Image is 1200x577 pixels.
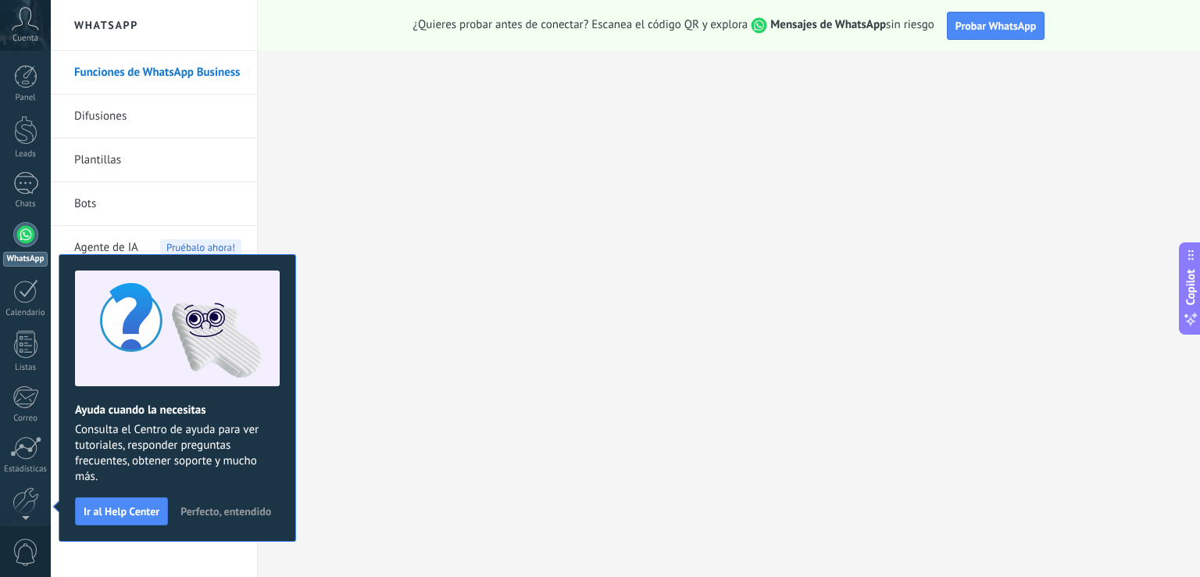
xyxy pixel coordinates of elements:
[51,138,257,182] li: Plantillas
[3,363,48,373] div: Listas
[770,17,886,32] strong: Mensajes de WhatsApp
[51,182,257,226] li: Bots
[947,12,1045,40] button: Probar WhatsApp
[1183,270,1198,306] span: Copilot
[74,182,241,226] a: Bots
[74,95,241,138] a: Difusiones
[74,226,241,270] a: Agente de IAPruébalo ahora!
[180,506,271,517] span: Perfecto, entendido
[3,464,48,475] div: Estadísticas
[74,138,241,182] a: Plantillas
[84,506,159,517] span: Ir al Help Center
[160,239,241,256] span: Pruébalo ahora!
[75,403,280,418] h2: Ayuda cuando la necesitas
[3,414,48,424] div: Correo
[3,93,48,103] div: Panel
[3,199,48,210] div: Chats
[3,149,48,159] div: Leads
[413,17,934,34] span: ¿Quieres probar antes de conectar? Escanea el código QR y explora sin riesgo
[74,226,138,270] span: Agente de IA
[3,308,48,318] div: Calendario
[955,19,1037,33] span: Probar WhatsApp
[74,51,241,95] a: Funciones de WhatsApp Business
[51,95,257,138] li: Difusiones
[51,51,257,95] li: Funciones de WhatsApp Business
[12,34,38,44] span: Cuenta
[51,226,257,269] li: Agente de IA
[173,500,278,523] button: Perfecto, entendido
[3,252,48,267] div: WhatsApp
[75,497,168,525] button: Ir al Help Center
[75,422,280,485] span: Consulta el Centro de ayuda para ver tutoriales, responder preguntas frecuentes, obtener soporte ...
